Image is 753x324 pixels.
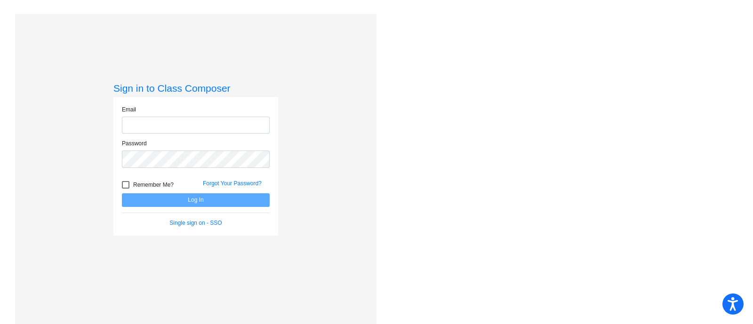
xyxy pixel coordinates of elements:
a: Single sign on - SSO [169,220,222,226]
label: Email [122,105,136,114]
label: Password [122,139,147,148]
span: Remember Me? [133,179,174,190]
a: Forgot Your Password? [203,180,262,187]
button: Log In [122,193,270,207]
h3: Sign in to Class Composer [113,82,278,94]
